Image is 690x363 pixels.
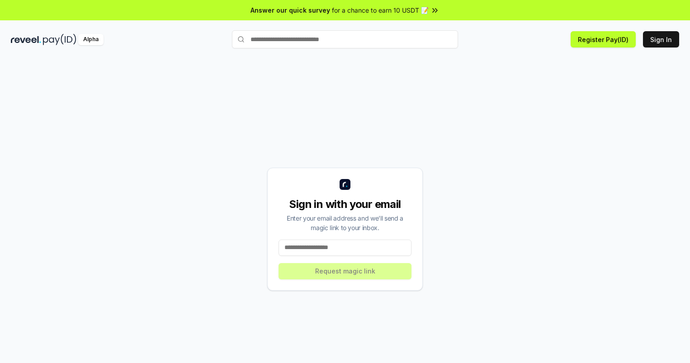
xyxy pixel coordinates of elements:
button: Register Pay(ID) [571,31,636,47]
span: Answer our quick survey [250,5,330,15]
img: logo_small [340,179,350,190]
div: Enter your email address and we’ll send a magic link to your inbox. [279,213,411,232]
img: pay_id [43,34,76,45]
div: Sign in with your email [279,197,411,212]
img: reveel_dark [11,34,41,45]
div: Alpha [78,34,104,45]
button: Sign In [643,31,679,47]
span: for a chance to earn 10 USDT 📝 [332,5,429,15]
